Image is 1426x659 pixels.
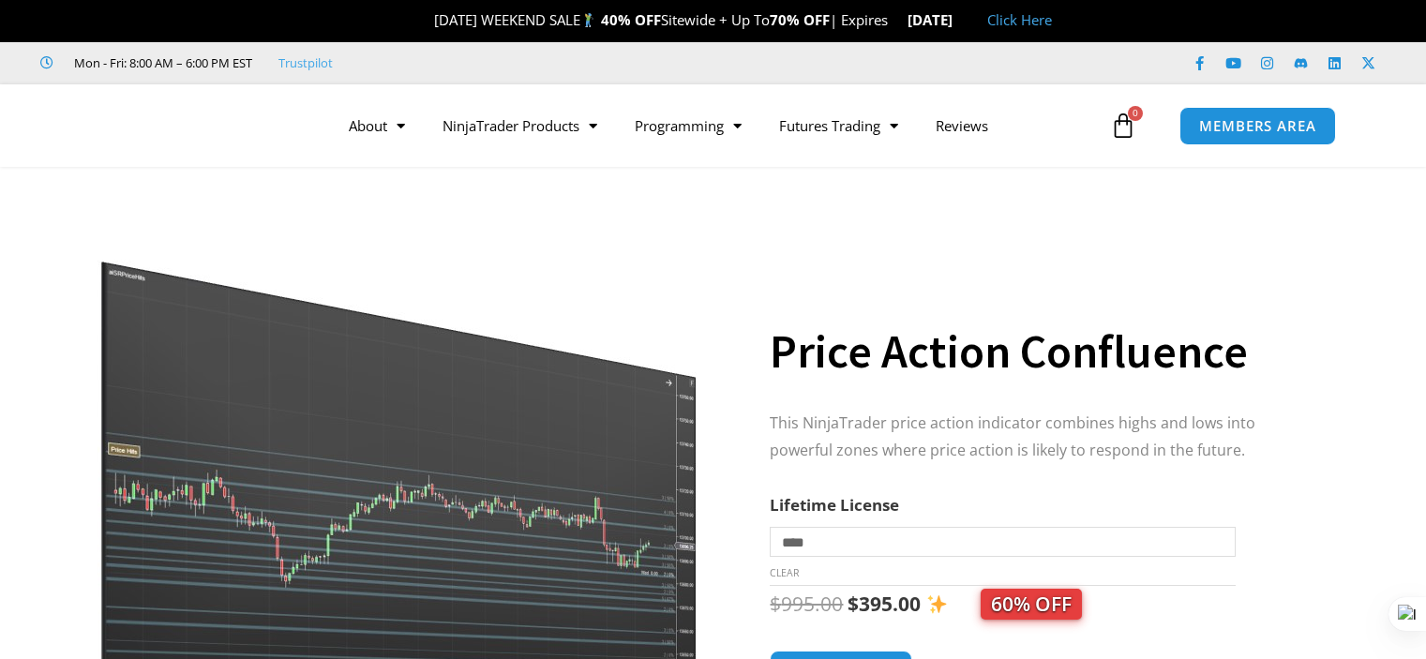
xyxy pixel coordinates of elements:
[1128,106,1143,121] span: 0
[278,52,333,74] a: Trustpilot
[330,104,1105,147] nav: Menu
[601,10,661,29] strong: 40% OFF
[69,92,271,159] img: LogoAI | Affordable Indicators – NinjaTrader
[981,589,1082,620] span: 60% OFF
[1179,107,1336,145] a: MEMBERS AREA
[770,566,799,579] a: Clear options
[414,10,907,29] span: [DATE] WEEKEND SALE Sitewide + Up To | Expires
[770,591,781,617] span: $
[770,494,899,516] label: Lifetime License
[917,104,1007,147] a: Reviews
[1082,98,1164,153] a: 0
[1199,119,1316,133] span: MEMBERS AREA
[419,13,433,27] img: 🎉
[889,13,903,27] img: ⌛
[69,52,252,74] span: Mon - Fri: 8:00 AM – 6:00 PM EST
[928,648,1097,650] iframe: Secure payment input frame
[953,13,968,27] img: 🏭
[927,594,947,614] img: ✨
[330,104,424,147] a: About
[770,591,843,617] bdi: 995.00
[848,591,859,617] span: $
[770,10,830,29] strong: 70% OFF
[770,412,1255,460] span: This NinjaTrader price action indicator combines highs and lows into powerful zones where price a...
[848,591,921,617] bdi: 395.00
[424,104,616,147] a: NinjaTrader Products
[770,319,1317,384] h1: Price Action Confluence
[987,10,1052,29] a: Click Here
[908,10,968,29] strong: [DATE]
[581,13,595,27] img: 🏌️‍♂️
[760,104,917,147] a: Futures Trading
[616,104,760,147] a: Programming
